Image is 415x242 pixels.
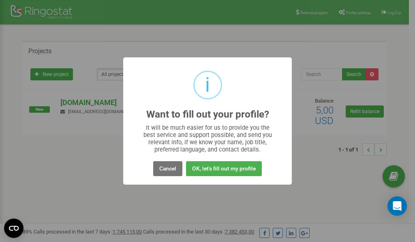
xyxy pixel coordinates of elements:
h2: Want to fill out your profile? [146,109,269,120]
button: Cancel [153,161,182,176]
div: It will be much easier for us to provide you the best service and support possible, and send you ... [139,124,276,153]
button: OK, let's fill out my profile [186,161,262,176]
button: Open CMP widget [4,219,24,238]
div: Open Intercom Messenger [387,196,407,216]
div: i [205,72,210,98]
